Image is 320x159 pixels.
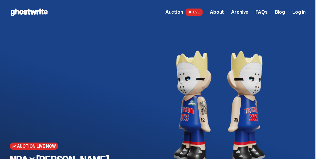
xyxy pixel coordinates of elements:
a: FAQs [256,10,267,15]
a: Archive [231,10,248,15]
span: Auction Live Now [17,144,56,149]
span: LIVE [186,9,203,16]
span: Auction [165,10,183,15]
a: Log in [292,10,306,15]
a: About [210,10,224,15]
a: Auction LIVE [165,9,203,16]
a: Blog [275,10,285,15]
